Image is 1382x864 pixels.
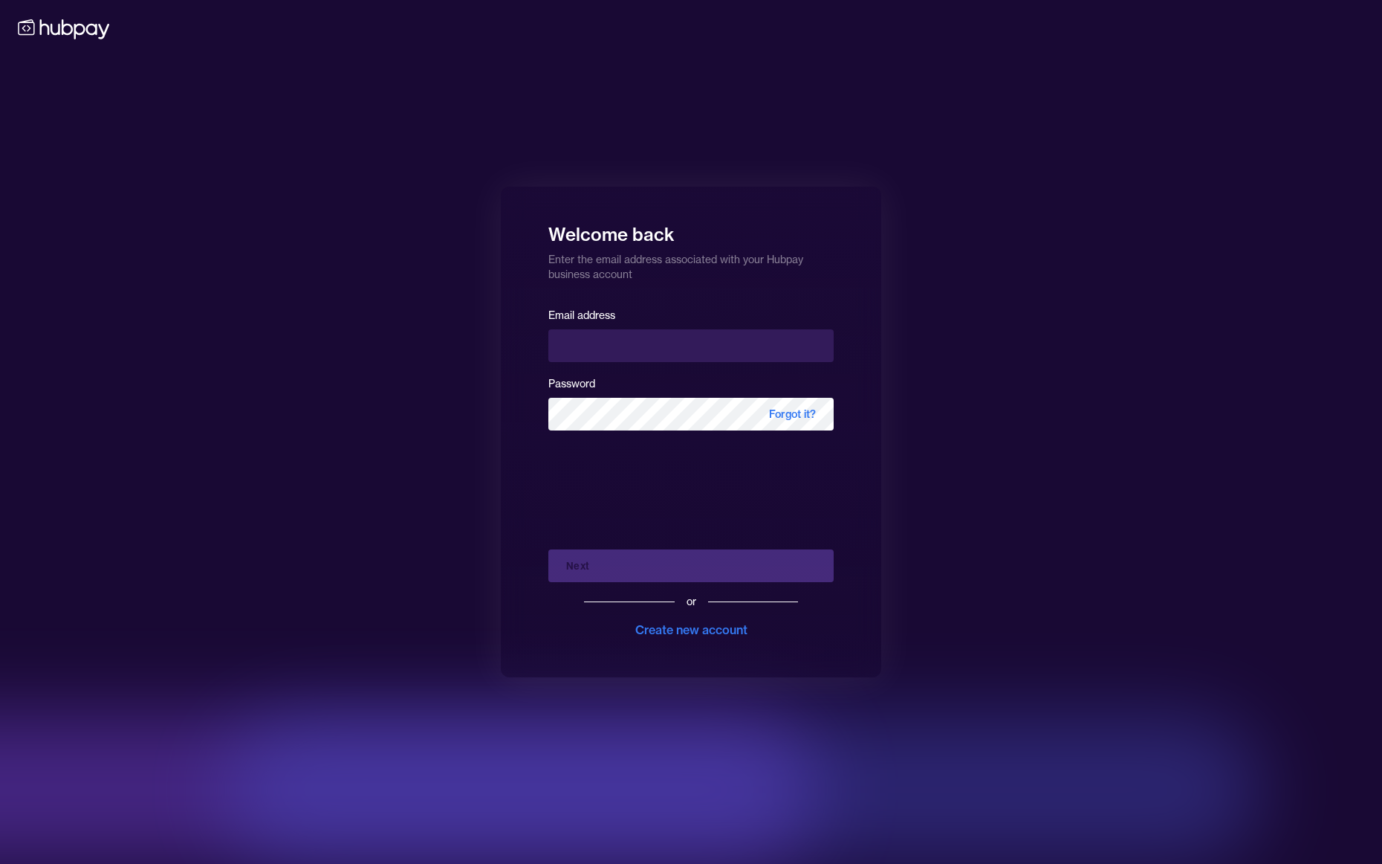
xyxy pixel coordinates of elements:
[548,377,595,390] label: Password
[687,594,696,609] div: or
[548,246,834,282] p: Enter the email address associated with your Hubpay business account
[751,398,834,431] span: Forgot it?
[548,213,834,246] h1: Welcome back
[635,621,747,639] div: Create new account
[548,309,615,322] label: Email address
